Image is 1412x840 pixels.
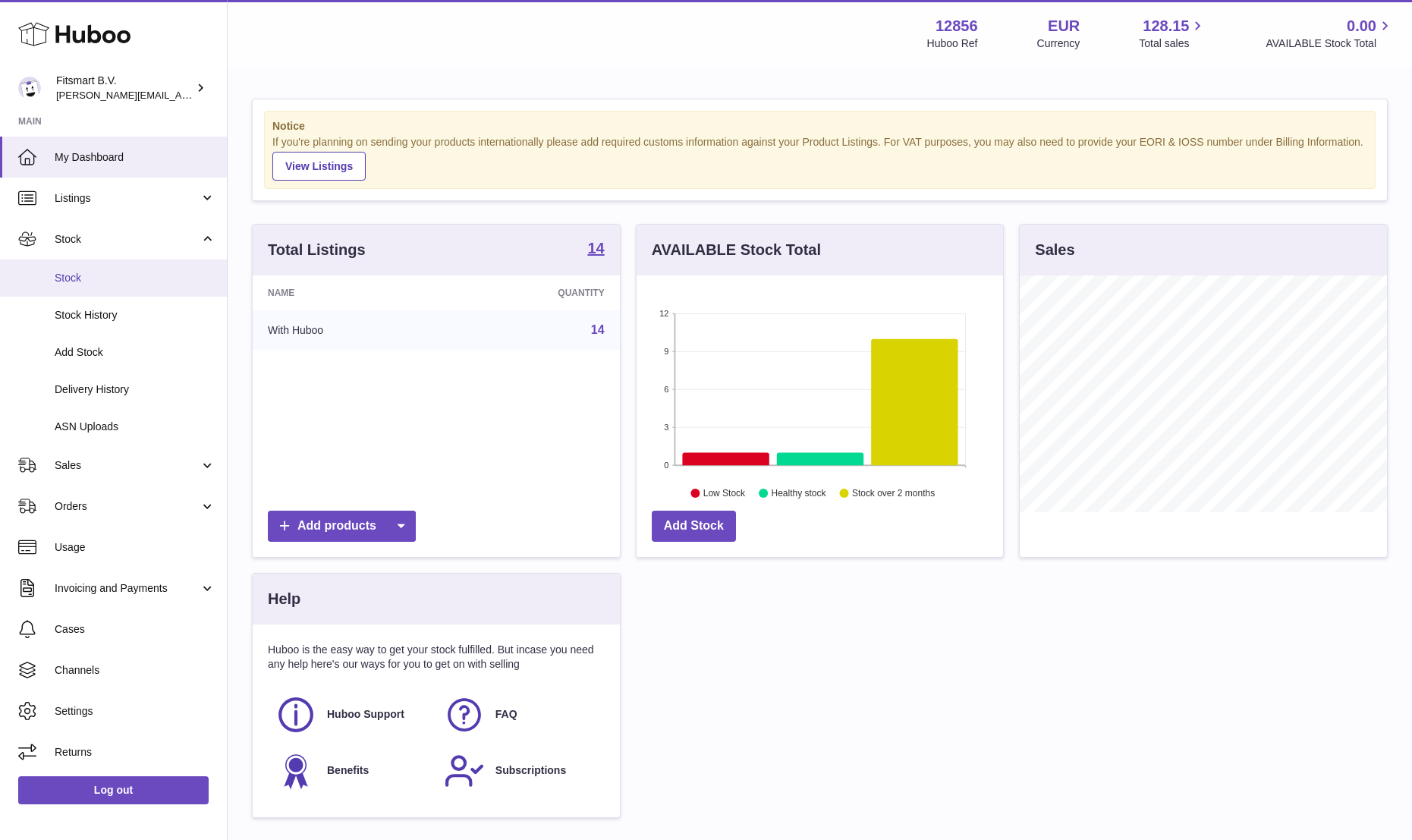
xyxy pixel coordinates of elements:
[936,16,978,36] strong: 12856
[275,694,429,735] a: Huboo Support
[55,232,200,247] span: Stock
[253,310,446,350] td: With Huboo
[664,423,668,432] text: 3
[56,74,193,102] div: Fitsmart B.V.
[55,704,215,719] span: Settings
[268,589,300,609] h3: Help
[591,323,605,336] a: 14
[664,461,668,470] text: 0
[1035,240,1074,260] h3: Sales
[927,36,978,51] div: Huboo Ref
[664,347,668,356] text: 9
[268,643,605,672] p: Huboo is the easy way to get your stock fulfilled. But incase you need any help here's our ways f...
[18,776,209,804] a: Log out
[1143,16,1189,36] span: 128.15
[446,275,620,310] th: Quantity
[55,499,200,514] span: Orders
[55,150,215,165] span: My Dashboard
[1139,16,1206,51] a: 128.15 Total sales
[444,750,597,791] a: Subscriptions
[55,345,215,360] span: Add Stock
[495,707,517,722] span: FAQ
[327,763,369,778] span: Benefits
[587,241,604,256] strong: 14
[272,152,366,181] a: View Listings
[1048,16,1080,36] strong: EUR
[56,89,304,101] span: [PERSON_NAME][EMAIL_ADDRESS][DOMAIN_NAME]
[55,271,215,285] span: Stock
[1037,36,1080,51] div: Currency
[55,745,215,760] span: Returns
[652,511,736,542] a: Add Stock
[327,707,404,722] span: Huboo Support
[495,763,566,778] span: Subscriptions
[659,309,668,318] text: 12
[55,308,215,322] span: Stock History
[268,511,416,542] a: Add products
[1266,36,1394,51] span: AVAILABLE Stock Total
[268,240,366,260] h3: Total Listings
[55,420,215,434] span: ASN Uploads
[444,694,597,735] a: FAQ
[1139,36,1206,51] span: Total sales
[587,241,604,259] a: 14
[55,663,215,678] span: Channels
[55,581,200,596] span: Invoicing and Payments
[253,275,446,310] th: Name
[664,385,668,394] text: 6
[55,191,200,206] span: Listings
[275,750,429,791] a: Benefits
[55,382,215,397] span: Delivery History
[1266,16,1394,51] a: 0.00 AVAILABLE Stock Total
[1347,16,1376,36] span: 0.00
[852,488,935,499] text: Stock over 2 months
[55,458,200,473] span: Sales
[703,488,746,499] text: Low Stock
[55,622,215,637] span: Cases
[18,77,41,99] img: jonathan@leaderoo.com
[272,135,1367,181] div: If you're planning on sending your products internationally please add required customs informati...
[272,119,1367,134] strong: Notice
[771,488,826,499] text: Healthy stock
[652,240,821,260] h3: AVAILABLE Stock Total
[55,540,215,555] span: Usage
